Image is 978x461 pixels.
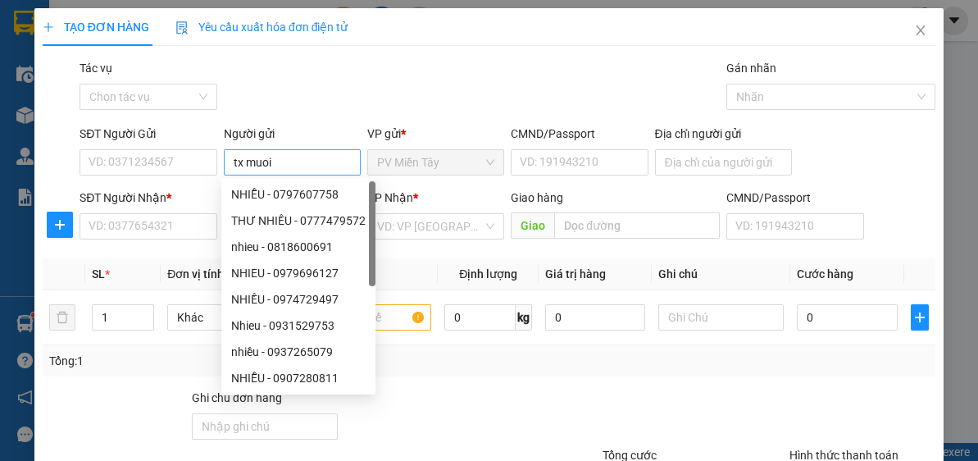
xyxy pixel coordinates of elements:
button: plus [911,304,930,331]
div: 0945518870 [140,73,281,96]
input: 0 [545,304,645,331]
span: SL [92,267,105,281]
span: PV Miền Tây [377,150,494,175]
input: Dọc đường [554,212,720,239]
div: Địa chỉ người gửi [655,125,792,143]
div: nhieu - 0818600691 [231,238,366,256]
div: CMND/Passport [726,189,863,207]
span: kg [516,304,532,331]
span: close [914,24,927,37]
span: plus [43,21,54,33]
div: THƯ NHIỀU - 0777479572 [231,212,366,230]
label: Tác vụ [80,62,112,75]
div: NHIỄU - 0797607758 [231,185,366,203]
input: Ghi chú đơn hàng [192,413,338,440]
div: nhieu [140,53,281,73]
div: SĐT Người Nhận [80,189,216,207]
span: plus [912,311,929,324]
div: 0933607358 [14,73,129,96]
label: Gán nhãn [726,62,776,75]
span: my xuan [164,96,257,125]
div: Tổng: 1 [49,352,380,370]
button: plus [47,212,73,238]
span: Cước hàng [797,267,853,281]
span: Yêu cầu xuất hóa đơn điện tử [175,21,348,34]
span: Giá trị hàng [545,267,606,281]
div: THƯ NHIỀU - 0777479572 [221,208,375,234]
div: NHIEU - 0979696127 [231,264,366,282]
label: Ghi chú đơn hàng [192,391,282,404]
span: plus [48,218,72,231]
div: HANG NGOAI [140,14,281,53]
div: NHIỄU - 0907280811 [221,365,375,391]
div: TX SON C [14,53,129,73]
div: CMND/Passport [511,125,648,143]
span: Định lượng [459,267,517,281]
div: Nhieu - 0931529753 [221,313,375,339]
div: NHIỀU - 0974729497 [231,290,366,308]
div: nhiều - 0937265079 [221,339,375,365]
span: DĐ: [140,105,164,122]
div: SĐT Người Gửi [80,125,216,143]
span: Nhận: [140,16,180,33]
div: nhiều - 0937265079 [231,343,366,361]
th: Ghi chú [652,258,790,290]
div: nhieu - 0818600691 [221,234,375,260]
div: Nhieu - 0931529753 [231,317,366,335]
span: Khác [177,305,283,330]
input: Ghi Chú [658,304,784,331]
div: NHIỄU - 0907280811 [231,369,366,387]
div: NHIEU - 0979696127 [221,260,375,286]
div: NHIỀU - 0974729497 [221,286,375,313]
div: NHIỄU - 0797607758 [221,181,375,208]
input: Địa chỉ của người gửi [655,149,792,176]
span: Giao [511,212,554,239]
div: Người gửi [224,125,361,143]
button: delete [49,304,75,331]
img: icon [175,21,189,34]
button: Close [898,8,944,54]
div: PV Miền Tây [14,14,129,53]
div: VP gửi [367,125,504,143]
span: VP Nhận [367,191,413,204]
span: TẠO ĐƠN HÀNG [43,21,149,34]
span: Đơn vị tính [167,267,229,281]
span: Gửi: [14,16,39,33]
span: Giao hàng [511,191,563,204]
